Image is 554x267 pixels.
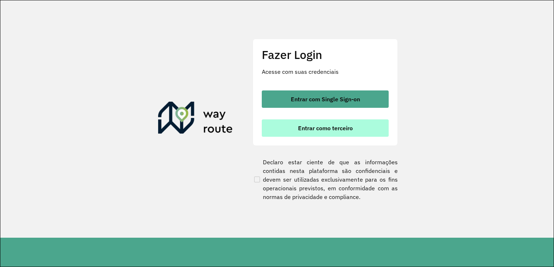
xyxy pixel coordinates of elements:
[158,102,233,136] img: Roteirizador AmbevTech
[291,96,360,102] span: Entrar com Single Sign-on
[262,67,389,76] p: Acesse com suas credenciais
[262,90,389,108] button: button
[298,125,353,131] span: Entrar como terceiro
[253,158,398,201] label: Declaro estar ciente de que as informações contidas nesta plataforma são confidenciais e devem se...
[262,48,389,62] h2: Fazer Login
[262,119,389,137] button: button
